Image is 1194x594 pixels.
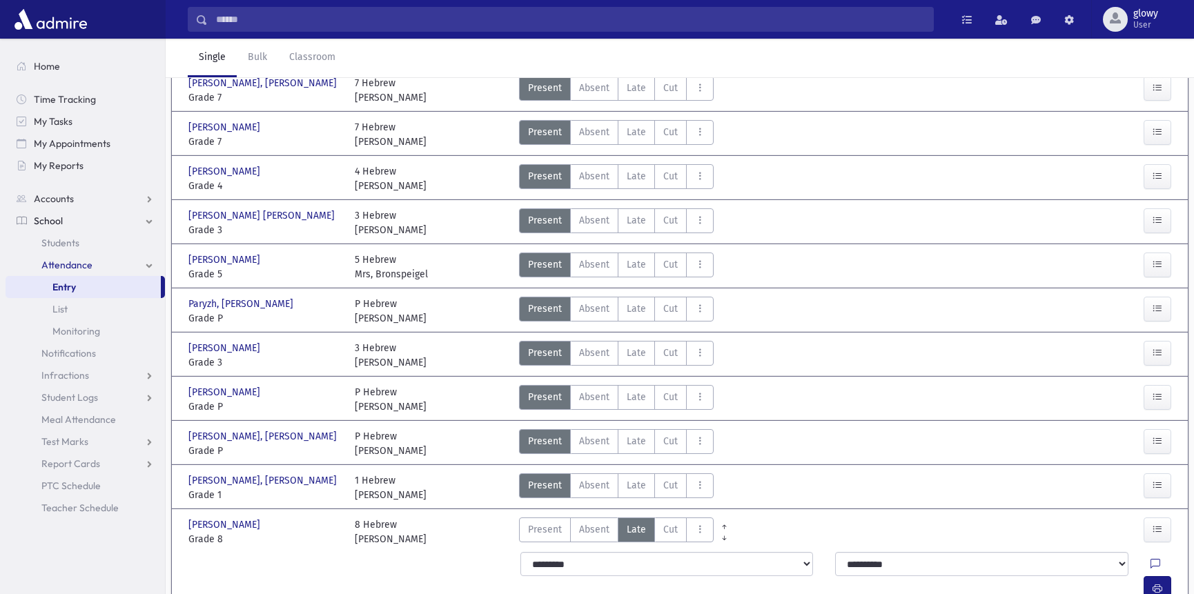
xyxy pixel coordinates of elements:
[34,93,96,106] span: Time Tracking
[6,188,165,210] a: Accounts
[528,213,562,228] span: Present
[528,522,562,537] span: Present
[627,301,646,316] span: Late
[6,155,165,177] a: My Reports
[663,478,678,493] span: Cut
[41,391,98,404] span: Student Logs
[528,125,562,139] span: Present
[6,298,165,320] a: List
[355,385,427,414] div: P Hebrew [PERSON_NAME]
[528,390,562,404] span: Present
[519,385,714,414] div: AttTypes
[41,479,101,492] span: PTC Schedule
[627,434,646,448] span: Late
[528,346,562,360] span: Present
[627,81,646,95] span: Late
[579,213,609,228] span: Absent
[41,413,116,426] span: Meal Attendance
[519,341,714,370] div: AttTypes
[188,253,263,267] span: [PERSON_NAME]
[34,159,84,172] span: My Reports
[579,478,609,493] span: Absent
[663,434,678,448] span: Cut
[355,341,427,370] div: 3 Hebrew [PERSON_NAME]
[52,325,100,337] span: Monitoring
[519,208,714,237] div: AttTypes
[355,76,427,105] div: 7 Hebrew [PERSON_NAME]
[52,303,68,315] span: List
[663,257,678,272] span: Cut
[528,169,562,184] span: Present
[663,81,678,95] span: Cut
[579,346,609,360] span: Absent
[188,429,340,444] span: [PERSON_NAME], [PERSON_NAME]
[579,434,609,448] span: Absent
[627,522,646,537] span: Late
[519,253,714,281] div: AttTypes
[34,115,72,128] span: My Tasks
[41,347,96,359] span: Notifications
[355,253,428,281] div: 5 Hebrew Mrs, Bronspeigel
[188,341,263,355] span: [PERSON_NAME]
[519,164,714,193] div: AttTypes
[579,301,609,316] span: Absent
[34,60,60,72] span: Home
[663,213,678,228] span: Cut
[188,39,237,77] a: Single
[663,390,678,404] span: Cut
[188,473,340,488] span: [PERSON_NAME], [PERSON_NAME]
[41,237,79,249] span: Students
[519,120,714,149] div: AttTypes
[6,210,165,232] a: School
[188,532,341,546] span: Grade 8
[663,125,678,139] span: Cut
[6,55,165,77] a: Home
[41,435,88,448] span: Test Marks
[208,7,933,32] input: Search
[41,502,119,514] span: Teacher Schedule
[6,320,165,342] a: Monitoring
[41,259,92,271] span: Attendance
[188,355,341,370] span: Grade 3
[627,257,646,272] span: Late
[528,478,562,493] span: Present
[188,488,341,502] span: Grade 1
[188,399,341,414] span: Grade P
[355,429,427,458] div: P Hebrew [PERSON_NAME]
[6,430,165,453] a: Test Marks
[6,364,165,386] a: Infractions
[6,232,165,254] a: Students
[188,179,341,193] span: Grade 4
[6,475,165,497] a: PTC Schedule
[579,125,609,139] span: Absent
[34,192,74,205] span: Accounts
[355,164,427,193] div: 4 Hebrew [PERSON_NAME]
[41,369,89,382] span: Infractions
[188,223,341,237] span: Grade 3
[188,311,341,326] span: Grade P
[579,257,609,272] span: Absent
[627,213,646,228] span: Late
[278,39,346,77] a: Classroom
[188,385,263,399] span: [PERSON_NAME]
[627,478,646,493] span: Late
[188,76,340,90] span: [PERSON_NAME], [PERSON_NAME]
[355,120,427,149] div: 7 Hebrew [PERSON_NAME]
[34,137,110,150] span: My Appointments
[663,346,678,360] span: Cut
[188,267,341,281] span: Grade 5
[579,169,609,184] span: Absent
[627,125,646,139] span: Late
[519,473,714,502] div: AttTypes
[237,39,278,77] a: Bulk
[34,215,63,227] span: School
[579,522,609,537] span: Absent
[355,297,427,326] div: P Hebrew [PERSON_NAME]
[1133,8,1158,19] span: glowy
[188,90,341,105] span: Grade 7
[355,473,427,502] div: 1 Hebrew [PERSON_NAME]
[579,81,609,95] span: Absent
[52,281,76,293] span: Entry
[663,301,678,316] span: Cut
[519,429,714,458] div: AttTypes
